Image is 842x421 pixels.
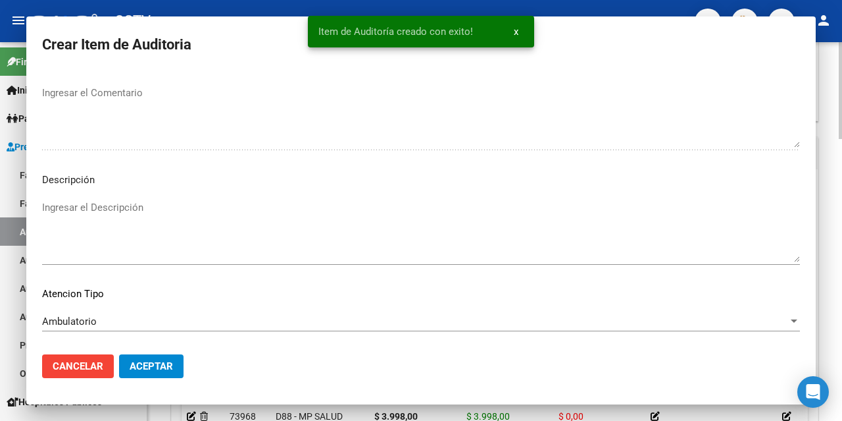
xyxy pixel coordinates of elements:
span: Cancelar [53,360,103,372]
span: - OSTV [104,7,151,36]
span: Hospitales Públicos [7,395,102,409]
span: Inicio [7,83,40,98]
mat-icon: menu [11,13,26,28]
div: Open Intercom Messenger [797,376,829,408]
span: Padrón [7,111,49,126]
button: Aceptar [119,354,184,378]
h2: Crear Item de Auditoria [42,32,800,57]
p: Atencion Tipo [42,287,800,302]
span: Ambulatorio [42,316,97,327]
span: x [514,26,518,38]
p: Descripción [42,173,800,188]
span: Aceptar [130,360,173,372]
span: Item de Auditoría creado con exito! [318,25,473,38]
span: Prestadores / Proveedores [7,140,126,154]
mat-icon: person [816,13,831,28]
button: Cancelar [42,354,114,378]
span: Firma Express [7,55,75,69]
